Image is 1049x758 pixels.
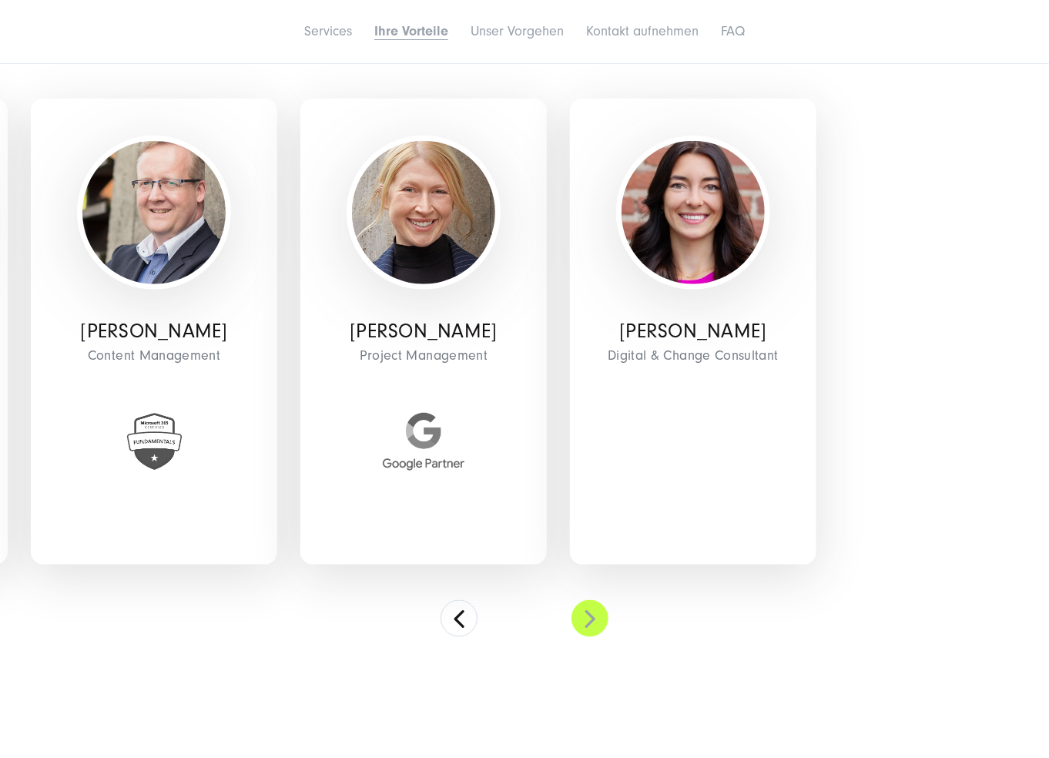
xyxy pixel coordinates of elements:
[471,23,564,39] a: Unser Vorgehen
[721,23,745,39] a: FAQ
[586,23,699,39] a: Kontakt aufnehmen
[304,23,352,39] a: Services
[312,344,535,367] span: Project Management
[374,23,448,39] a: Ihre Vorteile
[352,141,495,284] img: Marie-Josephine-Schnitzler
[312,321,535,342] p: [PERSON_NAME]
[581,321,805,342] p: [PERSON_NAME]
[126,413,183,471] img: Sunzinet Microsoft 365 Certified Fundamentals Badge
[42,344,266,367] span: Content Management
[581,344,805,367] span: Digital & Change Consultant
[383,413,464,471] img: Google Internet-Suchmaschine Partner
[42,321,266,342] p: [PERSON_NAME]
[622,141,765,284] img: Alina Looß - Project Management - Digitalagentur SUNZINET
[82,141,226,284] img: lars-pflugmacher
